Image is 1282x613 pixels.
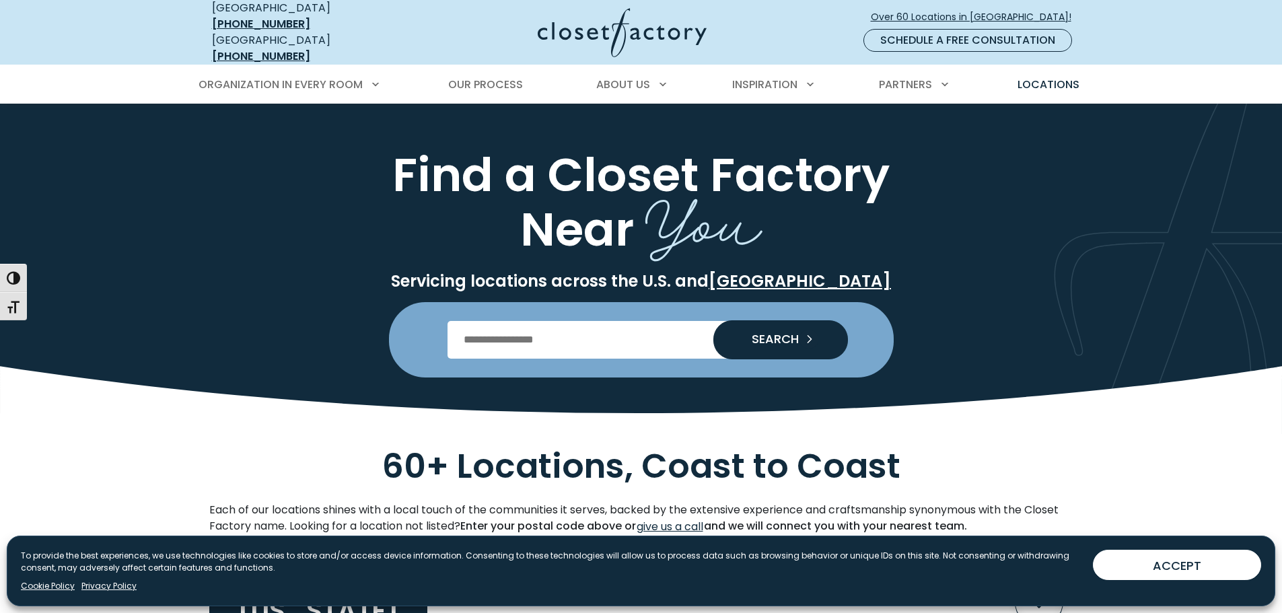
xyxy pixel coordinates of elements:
[189,66,1094,104] nav: Primary Menu
[645,168,762,267] span: You
[392,142,890,207] span: Find a Closet Factory
[212,16,310,32] a: [PHONE_NUMBER]
[199,77,363,92] span: Organization in Every Room
[212,32,407,65] div: [GEOGRAPHIC_DATA]
[713,320,848,359] button: Search our Nationwide Locations
[520,196,634,262] span: Near
[741,333,799,345] span: SEARCH
[448,77,523,92] span: Our Process
[1093,550,1261,580] button: ACCEPT
[596,77,650,92] span: About Us
[209,502,1073,536] p: Each of our locations shines with a local touch of the communities it serves, backed by the exten...
[871,10,1082,24] span: Over 60 Locations in [GEOGRAPHIC_DATA]!
[21,550,1082,574] p: To provide the best experiences, we use technologies like cookies to store and/or access device i...
[709,270,891,292] a: [GEOGRAPHIC_DATA]
[209,271,1073,291] p: Servicing locations across the U.S. and
[460,518,967,534] strong: Enter your postal code above or and we will connect you with your nearest team.
[212,48,310,64] a: [PHONE_NUMBER]
[863,29,1072,52] a: Schedule a Free Consultation
[81,580,137,592] a: Privacy Policy
[538,8,707,57] img: Closet Factory Logo
[879,77,932,92] span: Partners
[1018,77,1079,92] span: Locations
[21,580,75,592] a: Cookie Policy
[636,518,704,536] a: give us a call
[732,77,797,92] span: Inspiration
[382,442,900,490] span: 60+ Locations, Coast to Coast
[448,321,834,359] input: Enter Postal Code
[870,5,1083,29] a: Over 60 Locations in [GEOGRAPHIC_DATA]!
